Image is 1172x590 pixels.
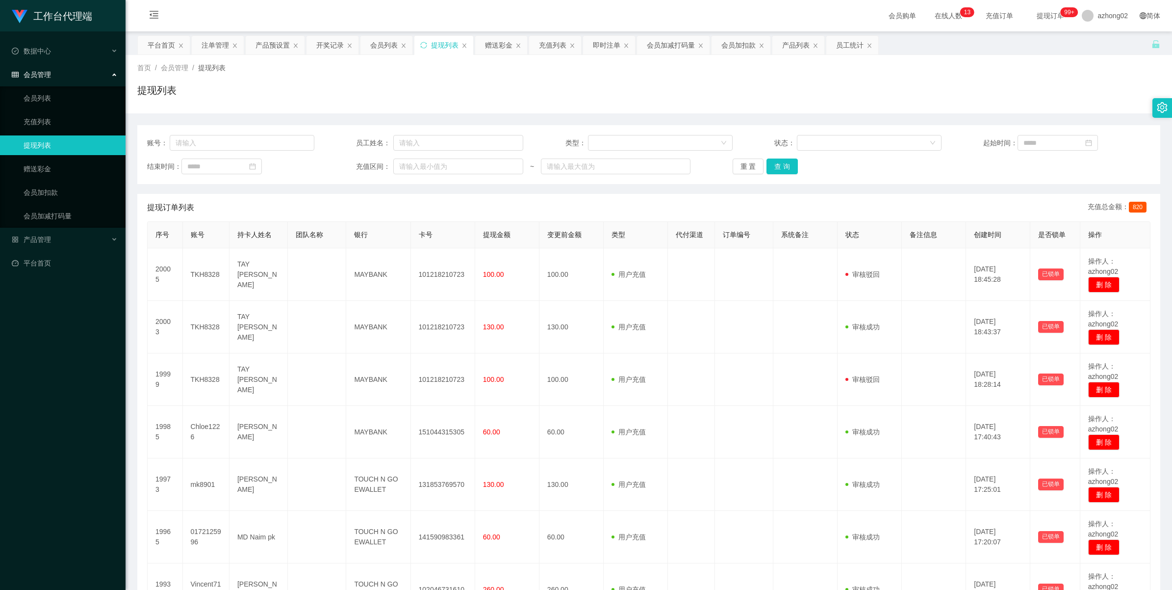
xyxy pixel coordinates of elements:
[24,135,118,155] a: 提现列表
[411,248,475,301] td: 101218210723
[721,140,727,147] i: 图标: down
[12,12,92,20] a: 工作台代理端
[293,43,299,49] i: 图标: close
[183,511,229,563] td: 0172125996
[192,64,194,72] span: /
[12,236,19,243] i: 图标: appstore-o
[983,138,1018,148] span: 起始时间：
[411,353,475,406] td: 101218210723
[813,43,818,49] i: 图标: close
[1038,426,1064,438] button: 已锁单
[485,36,512,54] div: 赠送彩金
[774,138,797,148] span: 状态：
[836,36,864,54] div: 员工统计
[623,43,629,49] i: 图标: close
[183,248,229,301] td: TKH8328
[155,64,157,72] span: /
[721,36,756,54] div: 会员加扣款
[148,353,183,406] td: 19999
[759,43,764,49] i: 图标: close
[419,231,433,239] span: 卡号
[147,161,181,172] span: 结束时间：
[148,248,183,301] td: 20005
[183,406,229,458] td: Chloe1226
[24,112,118,132] a: 充值列表
[974,231,1001,239] span: 创建时间
[523,161,541,172] span: ~
[249,163,256,170] i: 图标: calendar
[930,140,936,147] i: 图标: down
[24,206,118,226] a: 会员加减打码量
[178,43,184,49] i: 图标: close
[967,7,970,17] p: 3
[1088,231,1102,239] span: 操作
[148,511,183,563] td: 19965
[12,48,19,54] i: 图标: check-circle-o
[1038,231,1066,239] span: 是否锁单
[539,406,604,458] td: 60.00
[137,64,151,72] span: 首页
[147,138,170,148] span: 账号：
[981,12,1018,19] span: 充值订单
[24,159,118,179] a: 赠送彩金
[1088,382,1120,398] button: 删 除
[611,481,646,488] span: 用户充值
[483,533,500,541] span: 60.00
[733,159,764,174] button: 重 置
[12,71,51,79] span: 会员管理
[346,458,410,511] td: TOUCH N GO EWALLET
[229,353,288,406] td: TAY [PERSON_NAME]
[611,375,646,383] span: 用户充值
[781,231,809,239] span: 系统备注
[401,43,407,49] i: 图标: close
[515,43,521,49] i: 图标: close
[229,458,288,511] td: [PERSON_NAME]
[1088,520,1119,538] span: 操作人：azhong02
[1151,40,1160,49] i: 图标: unlock
[1060,7,1078,17] sup: 1057
[611,323,646,331] span: 用户充值
[964,7,968,17] p: 1
[148,458,183,511] td: 19973
[148,301,183,353] td: 20003
[1088,415,1119,433] span: 操作人：azhong02
[346,511,410,563] td: TOUCH N GO EWALLET
[147,202,194,214] span: 提现订单列表
[411,301,475,353] td: 101218210723
[1038,531,1064,543] button: 已锁单
[483,428,500,436] span: 60.00
[411,406,475,458] td: 151044315305
[966,301,1030,353] td: [DATE] 18:43:37
[420,42,427,49] i: 图标: sync
[155,231,169,239] span: 序号
[539,458,604,511] td: 130.00
[346,248,410,301] td: MAYBANK
[161,64,188,72] span: 会员管理
[346,301,410,353] td: MAYBANK
[569,43,575,49] i: 图标: close
[191,231,204,239] span: 账号
[183,353,229,406] td: TKH8328
[541,159,690,174] input: 请输入最大值为
[183,301,229,353] td: TKH8328
[148,406,183,458] td: 19985
[229,248,288,301] td: TAY [PERSON_NAME]
[1088,277,1120,293] button: 删 除
[33,0,92,32] h1: 工作台代理端
[1129,202,1147,213] span: 820
[1088,539,1120,555] button: 删 除
[183,458,229,511] td: mk8901
[229,406,288,458] td: [PERSON_NAME]
[316,36,344,54] div: 开奖记录
[845,533,880,541] span: 审核成功
[966,248,1030,301] td: [DATE] 18:45:28
[346,353,410,406] td: MAYBANK
[539,301,604,353] td: 130.00
[845,375,880,383] span: 审核驳回
[611,428,646,436] span: 用户充值
[170,135,314,151] input: 请输入
[461,43,467,49] i: 图标: close
[845,231,859,239] span: 状态
[845,428,880,436] span: 审核成功
[202,36,229,54] div: 注单管理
